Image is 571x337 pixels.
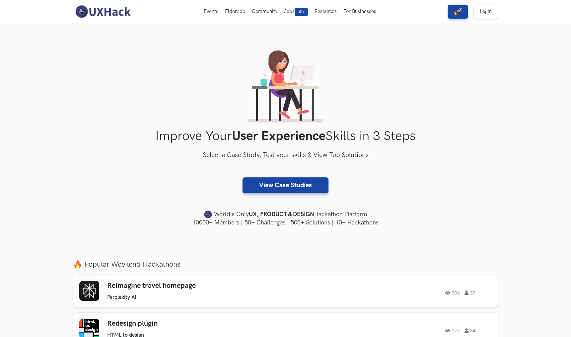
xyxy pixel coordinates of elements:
a: Login [474,5,498,19]
img: uxhack-favicon-image.png [204,210,212,219]
h3: Redesign plugin [107,319,296,328]
a: Reimagine travel homepage Perplexity AI 306 37 [73,275,498,307]
img: rocket [454,8,462,16]
strong: User Experience [232,128,325,144]
h3: Reimagine travel homepage [107,282,296,290]
span: 34 [464,328,475,333]
img: UXHack-logo.png [73,5,132,19]
h4: 10000+ Members | 50+ Challenges | 500+ Solutions | 10+ Hackathons [73,218,498,227]
img: lady working on laptop [248,50,323,123]
strong: UX, PRODUCT & DESIGN [249,210,314,219]
li: Perplexity AI [107,294,136,300]
span: 277 [445,328,460,333]
a: View Case Studies [243,177,328,193]
img: fire.png [73,260,82,269]
span: 50+ [295,8,308,16]
span: 306 [445,291,460,295]
h3: Select a Case Study, Test your skills & View Top Solutions [73,150,498,161]
span: 37 [464,291,475,295]
label: Popular Weekend Hackathons [73,260,498,269]
h4: World's Only Hackathon Platform [73,210,498,219]
h1: Improve Your Skills in 3 Steps [73,128,498,144]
